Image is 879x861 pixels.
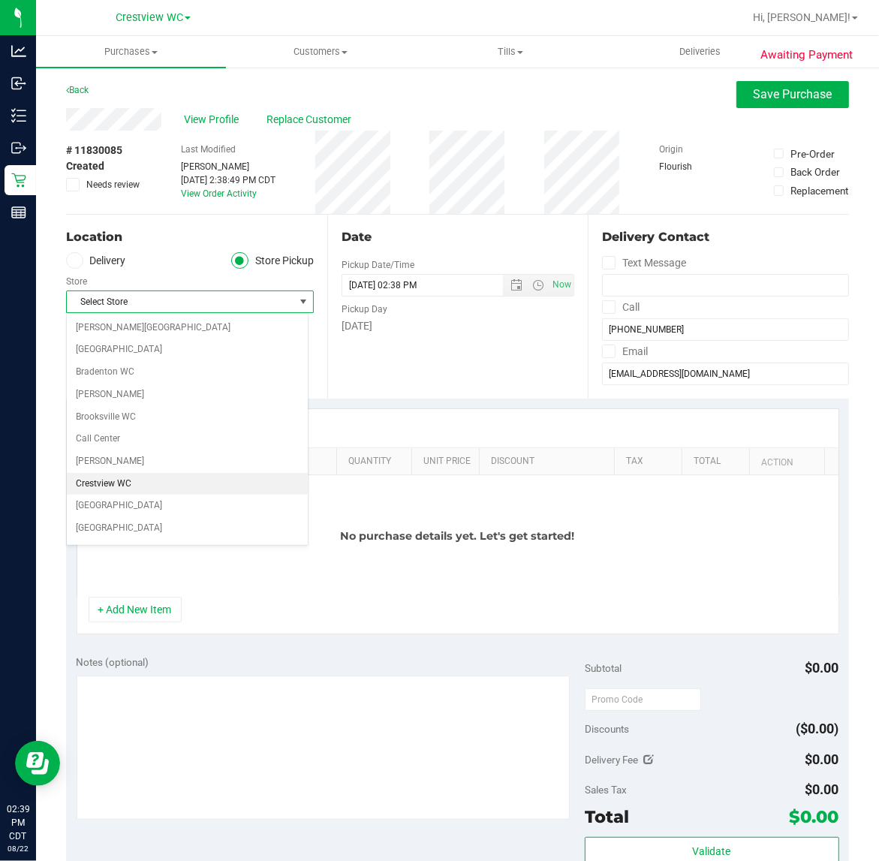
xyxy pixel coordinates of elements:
li: [GEOGRAPHIC_DATA] [67,517,308,540]
span: Notes (optional) [77,656,149,668]
p: 02:39 PM CDT [7,802,29,843]
span: ($0.00) [796,721,839,736]
span: Select Store [67,291,294,312]
li: [PERSON_NAME] [67,384,308,406]
input: Format: (999) 999-9999 [602,318,849,341]
span: View Profile [184,112,244,128]
span: Crestview WC [116,11,183,24]
a: Tills [415,36,605,68]
div: [PERSON_NAME] [181,160,275,173]
button: Save Purchase [736,81,849,108]
span: $0.00 [805,781,839,797]
div: Location [66,228,314,246]
span: Subtotal [585,662,622,674]
button: + Add New Item [89,597,182,622]
span: Customers [227,45,415,59]
label: Last Modified [181,143,236,156]
i: Edit Delivery Fee [643,754,654,765]
li: Crestview WC [67,473,308,495]
label: Pickup Date/Time [342,258,414,272]
a: Customers [226,36,416,68]
label: Origin [659,143,683,156]
inline-svg: Analytics [11,44,26,59]
a: Purchases [36,36,226,68]
span: Sales Tax [585,784,627,796]
a: Quantity [348,456,405,468]
label: Delivery [66,252,126,269]
li: [PERSON_NAME][GEOGRAPHIC_DATA] [67,317,308,339]
iframe: Resource center [15,741,60,786]
span: Awaiting Payment [760,47,853,64]
span: Discounts [585,715,629,742]
a: Unit Price [423,456,473,468]
th: Action [749,448,824,475]
li: Deltona WC [67,540,308,562]
label: Pickup Day [342,303,387,316]
li: Call Center [67,428,308,450]
div: Date [342,228,575,246]
a: Deliveries [605,36,795,68]
li: Bradenton WC [67,361,308,384]
label: Text Message [602,252,686,274]
span: Tills [416,45,604,59]
div: Flourish [659,160,734,173]
a: Tax [626,456,676,468]
a: View Order Activity [181,188,257,199]
div: Pre-Order [790,146,835,161]
label: Store [66,275,87,288]
span: Set Current date [549,274,575,296]
span: Purchases [36,45,226,59]
span: # 11830085 [66,143,122,158]
div: Delivery Contact [602,228,849,246]
div: Replacement [790,183,848,198]
span: Validate [693,845,731,857]
li: [GEOGRAPHIC_DATA] [67,339,308,361]
inline-svg: Outbound [11,140,26,155]
span: $0.00 [805,660,839,676]
li: Brooksville WC [67,406,308,429]
label: Call [602,297,640,318]
label: Store Pickup [231,252,314,269]
a: Discount [491,456,608,468]
span: Open the date view [504,279,529,291]
inline-svg: Inbound [11,76,26,91]
inline-svg: Inventory [11,108,26,123]
span: Hi, [PERSON_NAME]! [753,11,850,23]
li: [PERSON_NAME] [67,450,308,473]
span: Created [66,158,104,174]
label: Email [602,341,648,363]
span: Open the time view [525,279,551,291]
div: [DATE] [342,318,575,334]
div: Back Order [790,164,840,179]
a: Total [694,456,743,468]
span: Needs review [86,178,140,191]
a: Back [66,85,89,95]
input: Format: (999) 999-9999 [602,274,849,297]
inline-svg: Reports [11,205,26,220]
span: select [294,291,313,312]
p: 08/22 [7,843,29,854]
span: Deliveries [659,45,741,59]
div: No purchase details yet. Let's get started! [77,475,838,597]
li: [GEOGRAPHIC_DATA] [67,495,308,517]
span: Total [585,806,629,827]
inline-svg: Retail [11,173,26,188]
input: Promo Code [585,688,701,711]
span: Delivery Fee [585,754,638,766]
span: $0.00 [805,751,839,767]
span: $0.00 [790,806,839,827]
div: [DATE] 2:38:49 PM CDT [181,173,275,187]
span: Replace Customer [266,112,357,128]
span: Save Purchase [754,87,832,101]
